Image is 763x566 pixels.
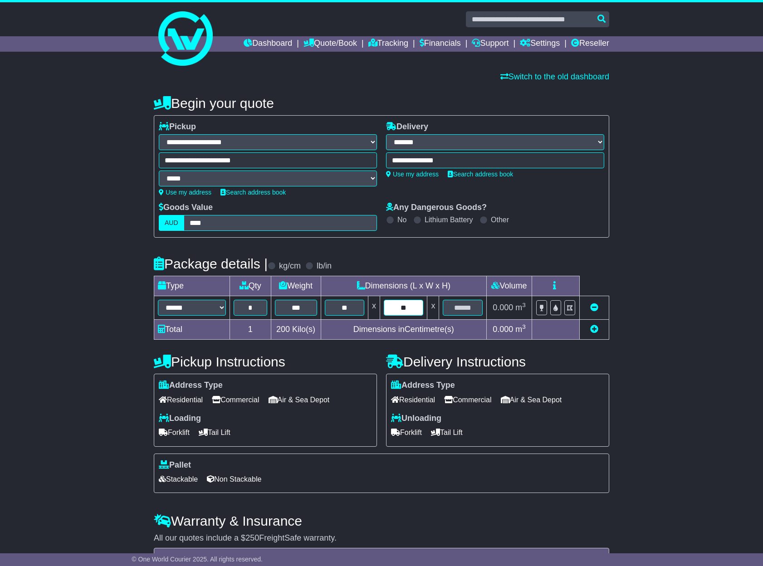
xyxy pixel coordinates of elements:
[199,425,230,439] span: Tail Lift
[154,533,609,543] div: All our quotes include a $ FreightSafe warranty.
[391,393,435,407] span: Residential
[397,215,406,224] label: No
[271,276,321,296] td: Weight
[444,393,491,407] span: Commercial
[486,276,532,296] td: Volume
[493,303,513,312] span: 0.000
[220,189,286,196] a: Search address book
[279,261,301,271] label: kg/cm
[159,414,201,424] label: Loading
[420,36,461,52] a: Financials
[386,354,609,369] h4: Delivery Instructions
[520,36,560,52] a: Settings
[425,215,473,224] label: Lithium Battery
[321,320,486,340] td: Dimensions in Centimetre(s)
[154,276,230,296] td: Type
[159,393,203,407] span: Residential
[230,276,271,296] td: Qty
[159,122,196,132] label: Pickup
[154,256,268,271] h4: Package details |
[244,36,292,52] a: Dashboard
[501,393,562,407] span: Air & Sea Depot
[159,425,190,439] span: Forklift
[154,513,609,528] h4: Warranty & Insurance
[303,36,357,52] a: Quote/Book
[448,171,513,178] a: Search address book
[491,215,509,224] label: Other
[472,36,509,52] a: Support
[590,325,598,334] a: Add new item
[391,414,441,424] label: Unloading
[132,556,263,563] span: © One World Courier 2025. All rights reserved.
[212,393,259,407] span: Commercial
[391,425,422,439] span: Forklift
[159,189,211,196] a: Use my address
[590,303,598,312] a: Remove this item
[368,36,408,52] a: Tracking
[207,472,261,486] span: Non Stackable
[230,320,271,340] td: 1
[522,302,526,308] sup: 3
[386,122,428,132] label: Delivery
[154,96,609,111] h4: Begin your quote
[500,72,609,81] a: Switch to the old dashboard
[321,276,486,296] td: Dimensions (L x W x H)
[317,261,332,271] label: lb/in
[515,325,526,334] span: m
[159,381,223,390] label: Address Type
[159,203,213,213] label: Goods Value
[276,325,290,334] span: 200
[154,320,230,340] td: Total
[571,36,609,52] a: Reseller
[245,533,259,542] span: 250
[368,296,380,320] td: x
[522,323,526,330] sup: 3
[159,472,198,486] span: Stackable
[427,296,439,320] td: x
[271,320,321,340] td: Kilo(s)
[269,393,330,407] span: Air & Sea Depot
[159,460,191,470] label: Pallet
[386,171,439,178] a: Use my address
[391,381,455,390] label: Address Type
[431,425,463,439] span: Tail Lift
[386,203,487,213] label: Any Dangerous Goods?
[159,215,184,231] label: AUD
[154,354,377,369] h4: Pickup Instructions
[493,325,513,334] span: 0.000
[515,303,526,312] span: m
